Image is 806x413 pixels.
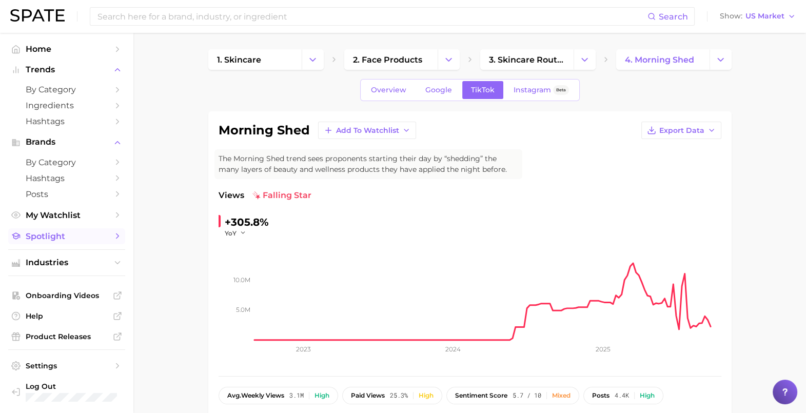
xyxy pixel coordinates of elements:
[8,308,125,324] a: Help
[26,332,108,341] span: Product Releases
[26,258,108,267] span: Industries
[342,387,442,404] button: paid views25.3%High
[289,392,304,399] span: 3.1m
[296,345,310,353] tspan: 2023
[8,207,125,223] a: My Watchlist
[8,170,125,186] a: Hashtags
[26,231,108,241] span: Spotlight
[583,387,663,404] button: posts4.4kHigh
[225,229,247,238] button: YoY
[8,41,125,57] a: Home
[659,12,688,22] span: Search
[26,173,108,183] span: Hashtags
[225,214,269,230] div: +305.8%
[336,126,399,135] span: Add to Watchlist
[8,255,125,270] button: Industries
[615,392,629,399] span: 4.4k
[236,306,250,313] tspan: 5.0m
[8,113,125,129] a: Hashtags
[8,186,125,202] a: Posts
[8,288,125,303] a: Onboarding Videos
[227,391,241,399] abbr: average
[640,392,655,399] div: High
[219,153,514,175] span: The Morning Shed trend sees proponents starting their day by “shedding” the many layers of beauty...
[26,85,108,94] span: by Category
[616,49,710,70] a: 4. morning shed
[219,387,338,404] button: avg.weekly views3.1mHigh
[445,345,461,353] tspan: 2024
[351,392,385,399] span: paid views
[641,122,721,139] button: Export Data
[8,379,125,405] a: Log out. Currently logged in with e-mail jefeinstein@elfbeauty.com.
[505,81,578,99] a: InstagramBeta
[252,189,311,202] span: falling star
[552,392,571,399] div: Mixed
[8,228,125,244] a: Spotlight
[556,86,566,94] span: Beta
[26,189,108,199] span: Posts
[26,311,108,321] span: Help
[438,49,460,70] button: Change Category
[26,44,108,54] span: Home
[217,55,261,65] span: 1. skincare
[419,392,434,399] div: High
[596,345,611,353] tspan: 2025
[8,62,125,77] button: Trends
[219,124,310,136] h1: morning shed
[717,10,798,23] button: ShowUS Market
[318,122,416,139] button: Add to Watchlist
[592,392,610,399] span: posts
[353,55,422,65] span: 2. face products
[252,191,261,200] img: falling star
[233,276,250,284] tspan: 10.0m
[745,13,784,19] span: US Market
[390,392,408,399] span: 25.3%
[26,137,108,147] span: Brands
[225,229,237,238] span: YoY
[26,291,108,300] span: Onboarding Videos
[462,81,503,99] a: TikTok
[720,13,742,19] span: Show
[26,361,108,370] span: Settings
[26,158,108,167] span: by Category
[471,86,495,94] span: TikTok
[26,382,121,391] span: Log Out
[574,49,596,70] button: Change Category
[8,82,125,97] a: by Category
[26,101,108,110] span: Ingredients
[625,55,694,65] span: 4. morning shed
[455,392,507,399] span: sentiment score
[659,126,704,135] span: Export Data
[10,9,65,22] img: SPATE
[344,49,438,70] a: 2. face products
[302,49,324,70] button: Change Category
[8,358,125,373] a: Settings
[26,116,108,126] span: Hashtags
[96,8,647,25] input: Search here for a brand, industry, or ingredient
[8,134,125,150] button: Brands
[8,329,125,344] a: Product Releases
[489,55,565,65] span: 3. skincare routines
[219,189,244,202] span: Views
[26,210,108,220] span: My Watchlist
[425,86,452,94] span: Google
[446,387,579,404] button: sentiment score5.7 / 10Mixed
[314,392,329,399] div: High
[26,65,108,74] span: Trends
[362,81,415,99] a: Overview
[371,86,406,94] span: Overview
[710,49,732,70] button: Change Category
[8,97,125,113] a: Ingredients
[514,86,551,94] span: Instagram
[480,49,574,70] a: 3. skincare routines
[417,81,461,99] a: Google
[8,154,125,170] a: by Category
[513,392,541,399] span: 5.7 / 10
[208,49,302,70] a: 1. skincare
[227,392,284,399] span: weekly views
